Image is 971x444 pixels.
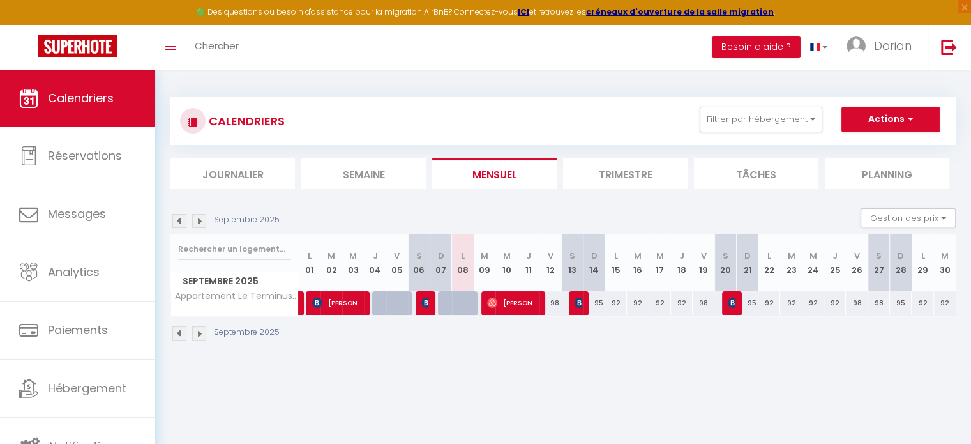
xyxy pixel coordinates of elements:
span: Septembre 2025 [171,272,298,291]
th: 10 [495,234,517,291]
div: 92 [934,291,956,315]
span: [PERSON_NAME] [575,291,582,315]
abbr: J [679,250,684,262]
abbr: V [701,250,707,262]
th: 08 [452,234,474,291]
div: 95 [583,291,605,315]
button: Ouvrir le widget de chat LiveChat [10,5,49,43]
p: Septembre 2025 [214,326,280,339]
span: [PERSON_NAME] [728,291,735,315]
th: 26 [846,234,868,291]
th: 23 [780,234,802,291]
abbr: V [854,250,860,262]
div: 98 [846,291,868,315]
div: 95 [890,291,912,315]
th: 25 [824,234,846,291]
abbr: M [502,250,510,262]
abbr: M [656,250,664,262]
abbr: S [723,250,728,262]
abbr: D [591,250,598,262]
span: Dorian [874,38,912,54]
abbr: V [548,250,553,262]
th: 15 [605,234,627,291]
abbr: L [614,250,618,262]
a: ICI [518,6,529,17]
abbr: D [744,250,751,262]
abbr: M [788,250,795,262]
input: Rechercher un logement... [178,238,291,261]
abbr: L [308,250,312,262]
a: créneaux d'ouverture de la salle migration [586,6,774,17]
th: 22 [758,234,780,291]
abbr: D [898,250,904,262]
th: 07 [430,234,451,291]
abbr: J [373,250,378,262]
span: Messages [48,206,106,222]
th: 19 [693,234,714,291]
th: 30 [934,234,956,291]
th: 13 [561,234,583,291]
a: ... Dorian [837,25,928,70]
button: Actions [841,107,940,132]
li: Planning [825,158,949,189]
span: [PERSON_NAME] [312,291,363,315]
div: 92 [758,291,780,315]
div: 92 [802,291,824,315]
th: 12 [539,234,561,291]
h3: CALENDRIERS [206,107,285,135]
th: 28 [890,234,912,291]
abbr: D [438,250,444,262]
span: Analytics [48,264,100,280]
th: 06 [408,234,430,291]
button: Filtrer par hébergement [700,107,822,132]
span: [PERSON_NAME] [487,291,538,315]
div: 92 [649,291,671,315]
abbr: V [394,250,400,262]
div: 92 [780,291,802,315]
span: Hébergement [48,380,126,396]
th: 20 [714,234,736,291]
abbr: L [461,250,465,262]
abbr: S [416,250,422,262]
a: Chercher [185,25,248,70]
button: Besoin d'aide ? [712,36,801,58]
th: 04 [364,234,386,291]
div: 92 [627,291,649,315]
span: Appartement Le Terminus-Proche Gare-Cosy-Free Wifi [173,291,301,301]
div: 92 [671,291,693,315]
abbr: M [349,250,357,262]
th: 11 [518,234,539,291]
div: 95 [737,291,758,315]
span: Paiements [48,322,108,338]
th: 02 [320,234,342,291]
abbr: J [526,250,531,262]
li: Mensuel [432,158,557,189]
span: Calendriers [48,90,114,106]
th: 27 [868,234,890,291]
img: ... [847,36,866,56]
div: 98 [868,291,890,315]
span: Chercher [195,39,239,52]
abbr: M [941,250,949,262]
img: Super Booking [38,35,117,57]
span: Réservations [48,148,122,164]
th: 24 [802,234,824,291]
a: [PERSON_NAME] [299,291,305,316]
div: 98 [693,291,714,315]
abbr: S [876,250,882,262]
p: Septembre 2025 [214,214,280,226]
th: 01 [299,234,320,291]
abbr: M [634,250,642,262]
div: 92 [605,291,627,315]
th: 14 [583,234,605,291]
th: 16 [627,234,649,291]
th: 09 [474,234,495,291]
li: Trimestre [563,158,688,189]
abbr: S [569,250,575,262]
th: 03 [342,234,364,291]
th: 18 [671,234,693,291]
div: 98 [539,291,561,315]
img: logout [941,39,957,55]
abbr: L [921,250,924,262]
